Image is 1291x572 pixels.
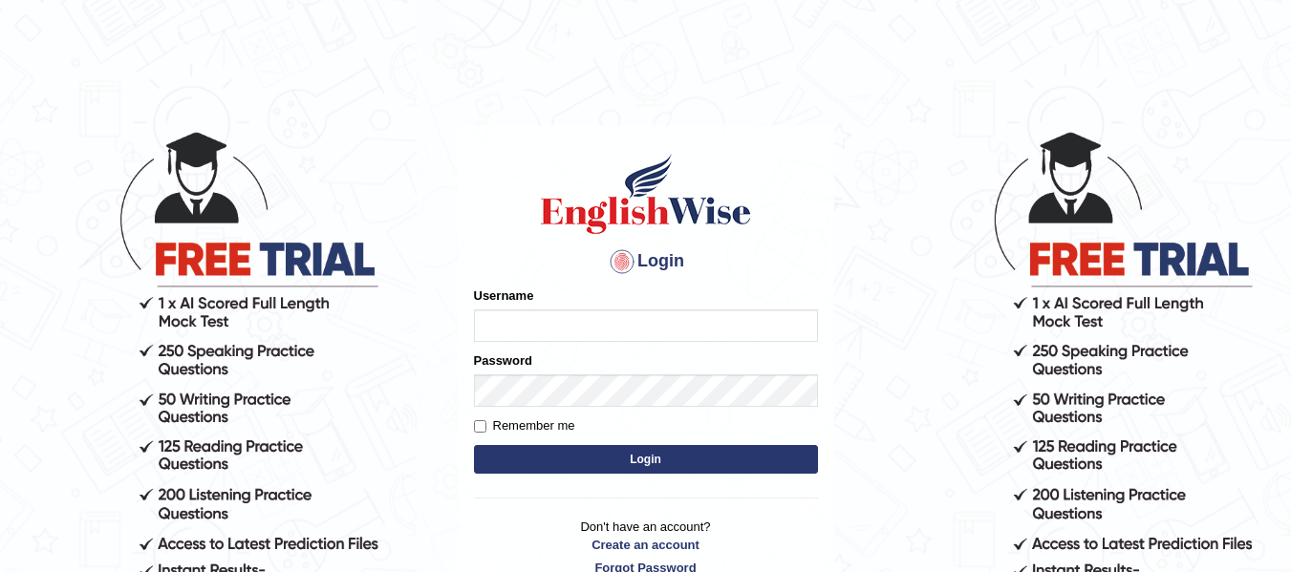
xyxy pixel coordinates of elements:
label: Password [474,351,532,370]
label: Remember me [474,416,575,435]
input: Remember me [474,420,486,433]
a: Create an account [474,536,818,554]
img: Logo of English Wise sign in for intelligent practice with AI [537,151,755,237]
label: Username [474,286,534,305]
button: Login [474,445,818,474]
h4: Login [474,246,818,277]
